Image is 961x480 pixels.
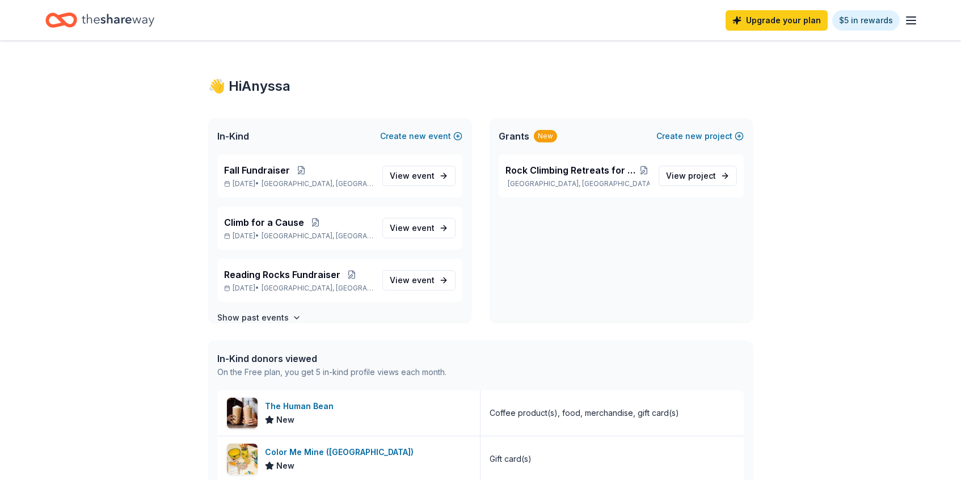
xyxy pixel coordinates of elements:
[265,445,418,459] div: Color Me Mine ([GEOGRAPHIC_DATA])
[534,130,557,142] div: New
[685,129,702,143] span: new
[224,268,340,281] span: Reading Rocks Fundraiser
[666,169,716,183] span: View
[390,221,435,235] span: View
[208,77,753,95] div: 👋 Hi Anyssa
[656,129,744,143] button: Createnewproject
[390,169,435,183] span: View
[409,129,426,143] span: new
[412,275,435,285] span: event
[505,179,650,188] p: [GEOGRAPHIC_DATA], [GEOGRAPHIC_DATA]
[390,273,435,287] span: View
[217,365,446,379] div: On the Free plan, you get 5 in-kind profile views each month.
[224,216,304,229] span: Climb for a Cause
[217,311,301,325] button: Show past events
[224,231,373,241] p: [DATE] •
[262,231,373,241] span: [GEOGRAPHIC_DATA], [GEOGRAPHIC_DATA]
[262,179,373,188] span: [GEOGRAPHIC_DATA], [GEOGRAPHIC_DATA]
[265,399,338,413] div: The Human Bean
[262,284,373,293] span: [GEOGRAPHIC_DATA], [GEOGRAPHIC_DATA]
[382,270,456,290] a: View event
[224,284,373,293] p: [DATE] •
[224,179,373,188] p: [DATE] •
[659,166,737,186] a: View project
[227,398,258,428] img: Image for The Human Bean
[490,406,679,420] div: Coffee product(s), food, merchandise, gift card(s)
[217,311,289,325] h4: Show past events
[224,163,290,177] span: Fall Fundraiser
[499,129,529,143] span: Grants
[276,459,294,473] span: New
[490,452,532,466] div: Gift card(s)
[276,413,294,427] span: New
[217,129,249,143] span: In-Kind
[382,166,456,186] a: View event
[45,7,154,33] a: Home
[688,171,716,180] span: project
[382,218,456,238] a: View event
[505,163,638,177] span: Rock Climbing Retreats for Women with [MEDICAL_DATA]
[412,171,435,180] span: event
[380,129,462,143] button: Createnewevent
[726,10,828,31] a: Upgrade your plan
[227,444,258,474] img: Image for Color Me Mine (Ridgewood)
[832,10,900,31] a: $5 in rewards
[217,352,446,365] div: In-Kind donors viewed
[412,223,435,233] span: event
